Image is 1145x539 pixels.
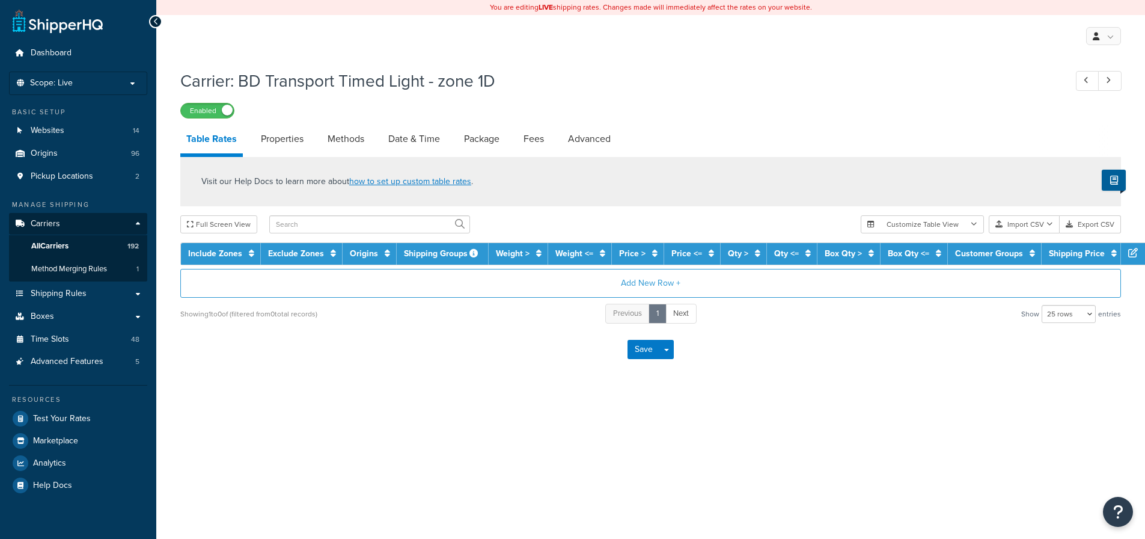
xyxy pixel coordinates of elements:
[496,247,530,260] a: Weight >
[255,125,310,153] a: Properties
[349,175,471,188] a: how to set up custom table rates
[1098,306,1121,322] span: entries
[31,149,58,159] span: Origins
[1102,170,1126,191] button: Show Help Docs
[9,395,147,405] div: Resources
[861,215,984,233] button: Customize Table View
[1103,497,1133,527] button: Open Resource Center
[131,149,139,159] span: 96
[9,351,147,373] a: Advanced Features5
[322,125,370,153] a: Methods
[9,258,147,280] a: Method Merging Rules1
[33,436,78,446] span: Marketplace
[1098,71,1122,91] a: Next Record
[9,165,147,188] li: Pickup Locations
[665,304,697,324] a: Next
[127,241,139,251] span: 192
[619,247,646,260] a: Price >
[518,125,550,153] a: Fees
[955,247,1023,260] a: Customer Groups
[136,264,139,274] span: 1
[9,235,147,257] a: AllCarriers192
[181,103,234,118] label: Enabled
[30,78,73,88] span: Scope: Live
[9,143,147,165] li: Origins
[9,143,147,165] a: Origins96
[9,42,147,64] a: Dashboard
[989,215,1060,233] button: Import CSV
[9,328,147,351] li: Time Slots
[728,247,748,260] a: Qty >
[33,481,72,491] span: Help Docs
[9,408,147,430] a: Test Your Rates
[180,69,1054,93] h1: Carrier: BD Transport Timed Light - zone 1D
[9,306,147,328] a: Boxes
[31,357,103,367] span: Advanced Features
[605,304,650,324] a: Previous
[539,2,553,13] b: LIVE
[9,213,147,282] li: Carriers
[31,312,54,322] span: Boxes
[673,307,689,319] span: Next
[268,247,324,260] a: Exclude Zones
[1060,215,1121,233] button: Export CSV
[131,334,139,345] span: 48
[9,107,147,117] div: Basic Setup
[1076,71,1099,91] a: Previous Record
[350,247,378,260] a: Origins
[649,304,667,324] a: 1
[555,247,593,260] a: Weight <=
[825,247,862,260] a: Box Qty >
[31,241,69,251] span: All Carriers
[180,269,1121,298] button: Add New Row +
[188,247,242,260] a: Include Zones
[31,334,69,345] span: Time Slots
[9,213,147,235] a: Carriers
[201,175,473,188] p: Visit our Help Docs to learn more about .
[31,264,107,274] span: Method Merging Rules
[9,452,147,474] a: Analytics
[9,120,147,142] a: Websites14
[180,125,243,157] a: Table Rates
[9,351,147,373] li: Advanced Features
[562,125,617,153] a: Advanced
[9,328,147,351] a: Time Slots48
[382,125,446,153] a: Date & Time
[9,258,147,280] li: Method Merging Rules
[1049,247,1105,260] a: Shipping Price
[269,215,470,233] input: Search
[774,247,799,260] a: Qty <=
[33,458,66,469] span: Analytics
[9,165,147,188] a: Pickup Locations2
[31,126,64,136] span: Websites
[33,414,91,424] span: Test Your Rates
[627,340,660,359] button: Save
[31,289,87,299] span: Shipping Rules
[9,430,147,452] a: Marketplace
[9,283,147,305] a: Shipping Rules
[397,243,489,265] th: Shipping Groups
[133,126,139,136] span: 14
[888,247,929,260] a: Box Qty <=
[31,171,93,182] span: Pickup Locations
[613,307,642,319] span: Previous
[1021,306,1039,322] span: Show
[9,200,147,210] div: Manage Shipping
[180,215,257,233] button: Full Screen View
[135,357,139,367] span: 5
[180,306,317,322] div: Showing 1 to 0 of (filtered from 0 total records)
[458,125,505,153] a: Package
[671,247,702,260] a: Price <=
[9,120,147,142] li: Websites
[31,48,72,58] span: Dashboard
[31,219,60,229] span: Carriers
[9,475,147,496] a: Help Docs
[135,171,139,182] span: 2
